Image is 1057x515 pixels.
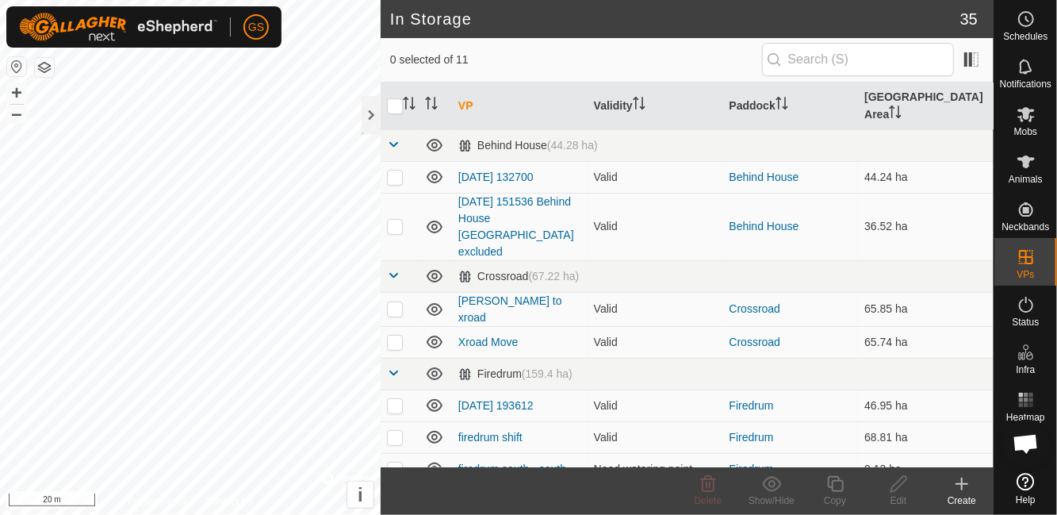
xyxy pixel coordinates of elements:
div: Edit [867,494,930,508]
td: Valid [588,161,723,193]
td: Need watering point [588,453,723,485]
p-sorticon: Activate to sort [776,99,788,112]
button: Map Layers [35,58,54,77]
th: Validity [588,83,723,130]
td: 46.95 ha [858,390,994,421]
td: Valid [588,292,723,326]
a: Xroad Move [458,336,518,348]
span: Animals [1009,175,1043,184]
span: Mobs [1014,127,1037,136]
span: (67.22 ha) [528,270,579,282]
a: [DATE] 151536 Behind House [GEOGRAPHIC_DATA] excluded [458,195,574,258]
td: 65.74 ha [858,326,994,358]
a: Behind House [729,220,798,233]
span: Schedules [1003,32,1047,41]
a: Behind House [729,171,798,183]
span: Help [1016,495,1036,505]
a: [DATE] 193612 [458,399,534,412]
div: Copy [803,494,867,508]
span: VPs [1017,270,1034,279]
td: 44.24 ha [858,161,994,193]
span: GS [248,19,264,36]
a: Contact Us [206,494,253,509]
span: Neckbands [1001,222,1049,232]
p-sorticon: Activate to sort [633,99,645,112]
td: 68.81 ha [858,421,994,453]
span: i [358,484,363,505]
a: firedrum shift [458,431,523,444]
a: Crossroad [729,302,780,315]
h2: In Storage [390,10,960,29]
a: Privacy Policy [128,494,187,509]
p-sorticon: Activate to sort [889,108,902,121]
th: VP [452,83,588,130]
div: Show/Hide [740,494,803,508]
span: Delete [695,495,722,506]
span: Status [1012,317,1039,327]
button: i [347,482,373,508]
div: Open chat [1002,420,1050,467]
a: Firedrum [729,431,773,444]
div: Create [930,494,994,508]
button: Reset Map [7,57,26,76]
span: Notifications [1000,79,1051,89]
p-sorticon: Activate to sort [403,99,416,112]
a: [DATE] 132700 [458,171,534,183]
a: Crossroad [729,336,780,348]
div: Behind House [458,139,598,152]
span: 35 [960,7,978,31]
a: Help [994,467,1057,511]
td: 9.13 ha [858,453,994,485]
button: + [7,83,26,102]
span: (159.4 ha) [522,367,573,380]
img: Gallagher Logo [19,13,217,41]
td: Valid [588,421,723,453]
td: Valid [588,193,723,260]
a: Firedrum [729,399,773,412]
a: [PERSON_NAME] to xroad [458,294,562,324]
input: Search (S) [762,43,954,76]
td: 36.52 ha [858,193,994,260]
th: Paddock [722,83,858,130]
span: 0 selected of 11 [390,52,762,68]
a: Firedrum [729,463,773,475]
td: Valid [588,326,723,358]
div: Crossroad [458,270,579,283]
th: [GEOGRAPHIC_DATA] Area [858,83,994,130]
p-sorticon: Activate to sort [425,99,438,112]
div: Firedrum [458,367,573,381]
span: Infra [1016,365,1035,375]
span: (44.28 ha) [547,139,598,152]
td: Valid [588,390,723,421]
span: Heatmap [1006,413,1045,422]
a: firedrum south - south [458,463,566,475]
button: – [7,104,26,123]
td: 65.85 ha [858,292,994,326]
